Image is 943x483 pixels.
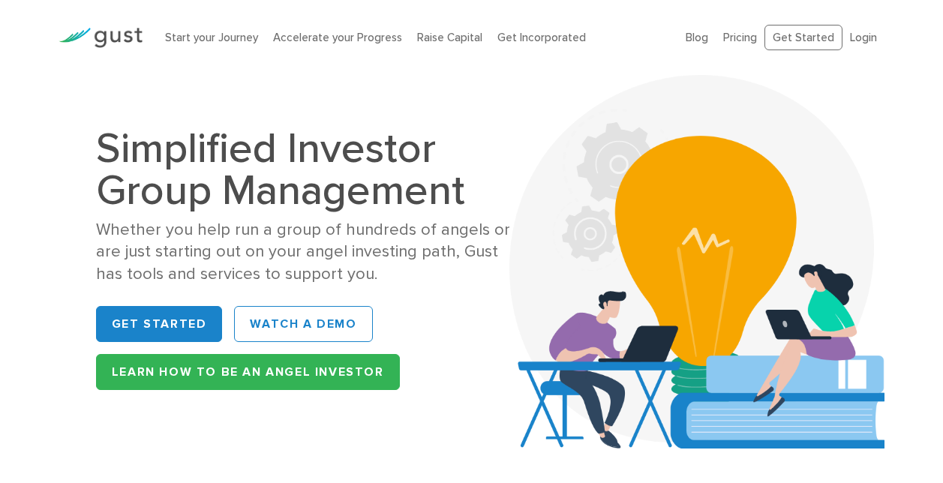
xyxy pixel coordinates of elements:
[686,31,708,44] a: Blog
[96,219,525,285] div: Whether you help run a group of hundreds of angels or are just starting out on your angel investi...
[417,31,482,44] a: Raise Capital
[96,306,223,342] a: Get Started
[59,28,143,48] img: Gust Logo
[96,354,400,390] a: Learn How to be an Angel Investor
[509,75,884,448] img: Aca 2023 Hero Bg
[273,31,402,44] a: Accelerate your Progress
[850,31,877,44] a: Login
[764,25,842,51] a: Get Started
[497,31,586,44] a: Get Incorporated
[165,31,258,44] a: Start your Journey
[234,306,372,342] a: WATCH A DEMO
[723,31,757,44] a: Pricing
[96,127,525,211] h1: Simplified Investor Group Management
